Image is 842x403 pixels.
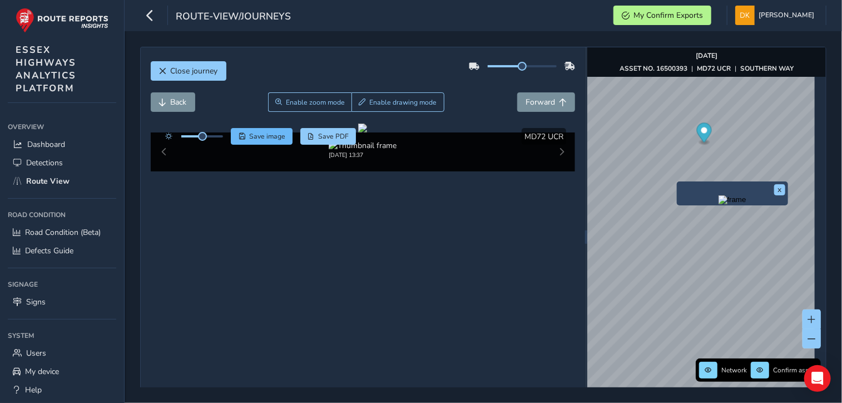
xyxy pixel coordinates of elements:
[151,61,226,81] button: Close journey
[8,381,116,399] a: Help
[25,227,101,238] span: Road Condition (Beta)
[329,151,397,159] div: [DATE] 13:37
[696,123,711,146] div: Map marker
[804,365,831,392] div: Open Intercom Messenger
[719,195,746,204] img: frame
[8,207,116,223] div: Road Condition
[231,128,293,145] button: Save
[8,154,116,172] a: Detections
[268,92,352,112] button: Zoom
[8,242,116,260] a: Defects Guide
[735,6,818,25] button: [PERSON_NAME]
[249,132,285,141] span: Save image
[171,97,187,107] span: Back
[696,51,717,60] strong: [DATE]
[620,64,794,73] div: | |
[26,297,46,307] span: Signs
[176,9,291,25] span: route-view/journeys
[735,6,755,25] img: diamond-layout
[27,139,65,150] span: Dashboard
[26,158,63,168] span: Detections
[26,176,70,186] span: Route View
[25,245,73,256] span: Defects Guide
[25,366,59,377] span: My device
[329,140,397,151] img: Thumbnail frame
[8,172,116,190] a: Route View
[8,135,116,154] a: Dashboard
[759,6,814,25] span: [PERSON_NAME]
[8,293,116,311] a: Signs
[370,98,437,107] span: Enable drawing mode
[721,366,747,375] span: Network
[8,327,116,344] div: System
[151,92,195,112] button: Back
[774,184,785,195] button: x
[26,348,46,358] span: Users
[697,64,731,73] strong: MD72 UCR
[773,366,818,375] span: Confirm assets
[680,195,785,203] button: Preview frame
[8,344,116,362] a: Users
[740,64,794,73] strong: SOUTHERN WAY
[8,223,116,242] a: Road Condition (Beta)
[16,8,108,33] img: rr logo
[8,119,116,135] div: Overview
[171,66,218,76] span: Close journey
[633,10,703,21] span: My Confirm Exports
[526,97,555,107] span: Forward
[286,98,345,107] span: Enable zoom mode
[351,92,444,112] button: Draw
[620,64,687,73] strong: ASSET NO. 16500393
[524,131,563,142] span: MD72 UCR
[318,132,349,141] span: Save PDF
[613,6,711,25] button: My Confirm Exports
[8,362,116,381] a: My device
[300,128,356,145] button: PDF
[517,92,575,112] button: Forward
[25,385,42,395] span: Help
[16,43,76,95] span: ESSEX HIGHWAYS ANALYTICS PLATFORM
[8,276,116,293] div: Signage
